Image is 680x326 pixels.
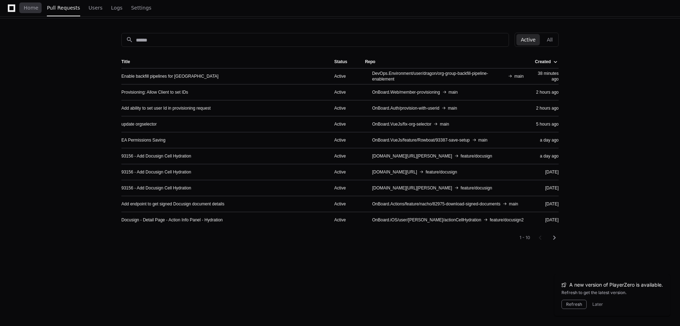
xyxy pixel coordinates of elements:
div: Active [334,89,354,95]
div: Status [334,59,347,65]
span: OnBoard.VueJs/feature/Rowboat/93387-save-setup [372,137,470,143]
div: [DATE] [535,217,559,223]
a: 93156 - Add Docusign Cell Hydration [121,169,191,175]
div: [DATE] [535,201,559,207]
div: Title [121,59,323,65]
div: [DATE] [535,185,559,191]
div: Active [334,121,354,127]
button: Active [516,34,539,45]
div: Active [334,153,354,159]
div: Active [334,185,354,191]
button: All [543,34,557,45]
span: Logs [111,6,122,10]
span: main [440,121,449,127]
span: [DOMAIN_NAME][URL][PERSON_NAME] [372,153,452,159]
span: OnBoard.VueJs/fix-org-selector [372,121,431,127]
span: DevOps.Environment/user/dragon/org-group-backfill-pipeline-enablement [372,71,506,82]
mat-icon: search [126,36,133,43]
span: [DOMAIN_NAME][URL] [372,169,417,175]
div: Active [334,137,354,143]
a: 93156 - Add Docusign Cell Hydration [121,153,191,159]
div: Active [334,217,354,223]
span: main [509,201,518,207]
div: Active [334,169,354,175]
span: OnBoard.Web/member-provisioning [372,89,440,95]
a: EA Permissions Saving [121,137,165,143]
span: Users [89,6,103,10]
div: Created [535,59,551,65]
div: 38 minutes ago [535,71,559,82]
div: 5 hours ago [535,121,559,127]
a: Add endpoint to get signed Docusign document details [121,201,224,207]
div: 2 hours ago [535,105,559,111]
span: main [449,89,458,95]
a: Docusign - Detail Page - Action Info Panel - Hydration [121,217,223,223]
span: feature/docusign [461,185,492,191]
div: 1 - 10 [520,235,530,241]
span: feature/docusign2 [490,217,523,223]
div: Created [535,59,557,65]
span: Home [24,6,38,10]
a: Add ability to set user Id in provisioning request [121,105,210,111]
span: [DOMAIN_NAME][URL][PERSON_NAME] [372,185,452,191]
span: feature/docusign [461,153,492,159]
a: 93156 - Add Docusign Cell Hydration [121,185,191,191]
span: Pull Requests [47,6,80,10]
a: update orgselector [121,121,157,127]
div: Refresh to get the latest version. [561,290,663,295]
span: Settings [131,6,151,10]
span: main [448,105,457,111]
span: feature/docusign [426,169,457,175]
span: OnBoard.iOS/user/[PERSON_NAME]/actionCellHydration [372,217,481,223]
div: Active [334,105,354,111]
a: Provisioning: Allow Client to set IDs [121,89,188,95]
div: Active [334,201,354,207]
span: OnBoard.Actions/feature/nacho/82975-download-signed-documents [372,201,500,207]
div: 2 hours ago [535,89,559,95]
span: A new version of PlayerZero is available. [569,281,663,288]
span: main [514,73,523,79]
a: Enable backfill pipelines for [GEOGRAPHIC_DATA] [121,73,219,79]
div: Status [334,59,354,65]
span: main [478,137,488,143]
div: [DATE] [535,169,559,175]
div: Active [334,73,354,79]
button: Later [592,302,603,307]
div: a day ago [535,153,559,159]
span: OnBoard.Auth/provision-with-userid [372,105,439,111]
th: Repo [359,55,529,68]
button: Refresh [561,300,587,309]
div: a day ago [535,137,559,143]
mat-icon: chevron_right [550,233,559,242]
div: Title [121,59,130,65]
